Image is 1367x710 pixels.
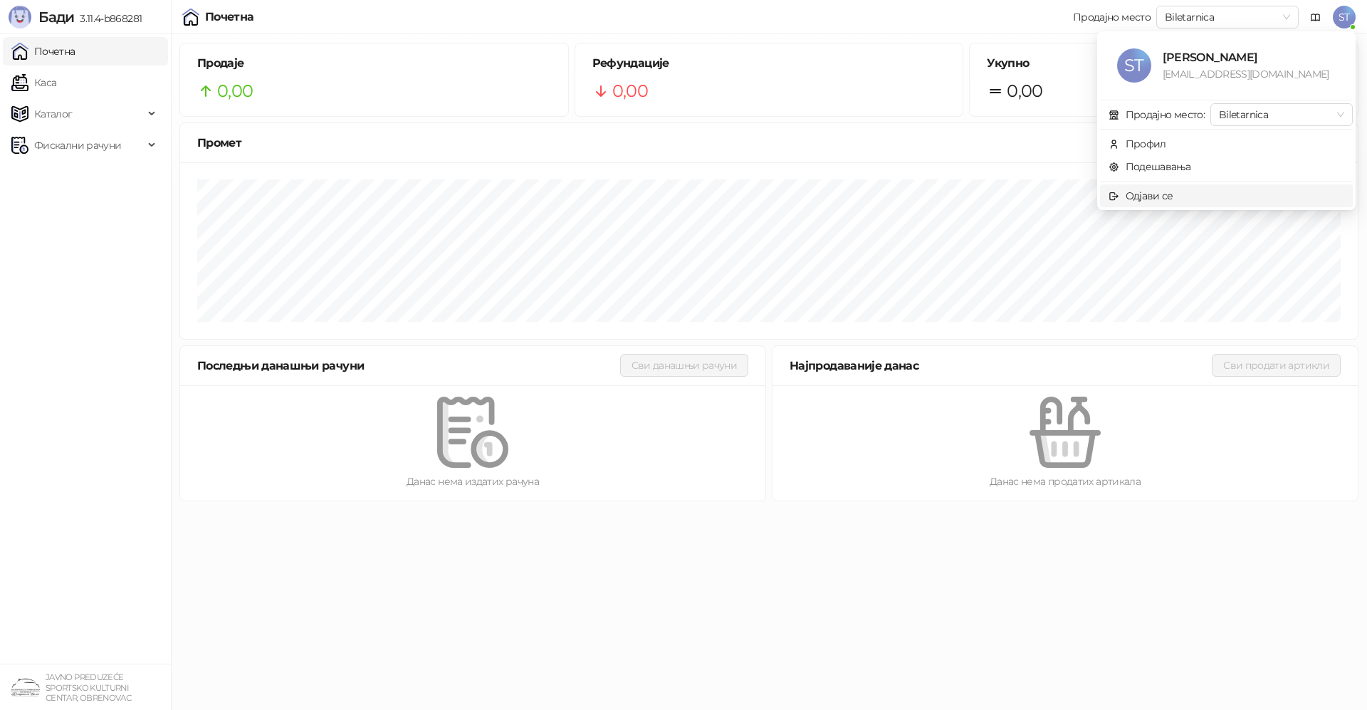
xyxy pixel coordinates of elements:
[46,672,131,703] small: JAVNO PREDUZEĆE SPORTSKO KULTURNI CENTAR, OBRENOVAC
[9,6,31,28] img: Logo
[34,100,73,128] span: Каталог
[1333,6,1356,28] span: ST
[620,354,748,377] button: Сви данашњи рачуни
[1007,78,1042,105] span: 0,00
[34,131,121,160] span: Фискални рачуни
[1117,48,1151,83] span: ST
[1126,136,1166,152] div: Профил
[203,474,743,489] div: Данас нема издатих рачуна
[1163,66,1336,82] div: [EMAIL_ADDRESS][DOMAIN_NAME]
[1165,6,1290,28] span: Biletarnica
[197,134,1341,152] div: Промет
[987,55,1341,72] h5: Укупно
[795,474,1335,489] div: Данас нема продатих артикала
[1126,107,1205,122] div: Продајно место:
[197,55,551,72] h5: Продаје
[592,55,946,72] h5: Рефундације
[1126,188,1173,204] div: Одјави се
[74,12,142,25] span: 3.11.4-b868281
[11,68,56,97] a: Каса
[1109,160,1191,173] a: Подешавања
[1073,12,1151,22] div: Продајно место
[1163,48,1336,66] div: [PERSON_NAME]
[217,78,253,105] span: 0,00
[11,37,75,66] a: Почетна
[1304,6,1327,28] a: Документација
[1212,354,1341,377] button: Сви продати артикли
[205,11,254,23] div: Почетна
[197,357,620,375] div: Последњи данашњи рачуни
[11,673,40,701] img: 64x64-companyLogo-4a28e1f8-f217-46d7-badd-69a834a81aaf.png
[38,9,74,26] span: Бади
[1219,104,1344,125] span: Biletarnica
[612,78,648,105] span: 0,00
[790,357,1212,375] div: Најпродаваније данас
